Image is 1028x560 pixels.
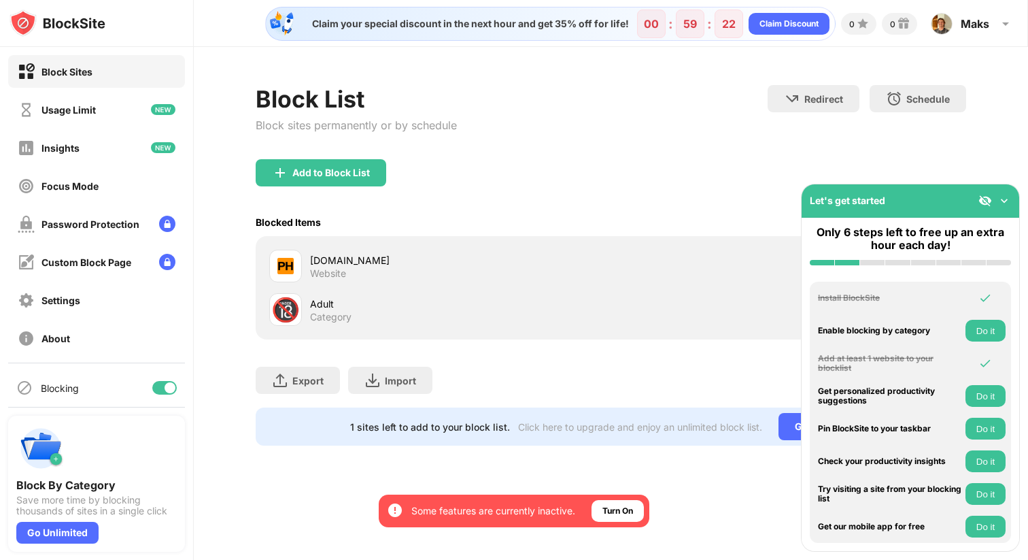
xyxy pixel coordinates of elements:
div: Redirect [804,93,843,105]
img: about-off.svg [18,330,35,347]
div: Blocked Items [256,216,321,228]
img: block-on.svg [18,63,35,80]
div: Turn On [602,504,633,518]
div: Claim your special discount in the next hour and get 35% off for life! [304,18,629,30]
div: Import [385,375,416,386]
img: omni-check.svg [978,357,992,370]
img: eye-not-visible.svg [978,194,992,208]
div: 0 [890,19,895,29]
img: lock-menu.svg [159,216,175,232]
button: Do it [965,385,1006,407]
div: Block Sites [41,66,92,78]
div: Focus Mode [41,180,99,192]
img: omni-check.svg [978,291,992,305]
div: Maks [961,17,989,31]
div: Block List [256,85,457,113]
button: Do it [965,418,1006,440]
div: 59 [683,17,697,31]
img: blocking-icon.svg [16,380,33,396]
img: focus-off.svg [18,178,35,195]
div: Block sites permanently or by schedule [256,118,457,132]
div: Schedule [906,93,950,105]
div: Export [292,375,324,386]
div: Get personalized productivity suggestions [818,386,962,406]
img: customize-block-page-off.svg [18,254,35,271]
img: ACg8ocLlmsyckKgL0X6jisxCQ5nlwpIe-XBl1GjVhtHwnvw6pG86R2_y=s96-c [931,13,953,35]
div: Get our mobile app for free [818,522,962,531]
img: points-small.svg [855,16,871,32]
div: 00 [644,17,659,31]
img: favicons [277,258,294,274]
img: logo-blocksite.svg [10,10,105,37]
button: Do it [965,516,1006,538]
button: Do it [965,320,1006,342]
div: Password Protection [41,218,139,230]
div: Try visiting a site from your blocking list [818,484,962,504]
div: Category [310,311,352,323]
div: Go Unlimited [16,522,99,544]
div: Adult [310,297,611,311]
img: password-protection-off.svg [18,216,35,233]
div: Pin BlockSite to your taskbar [818,424,962,433]
img: specialOfferDiscount.svg [269,10,296,37]
img: new-icon.svg [151,142,175,153]
img: time-usage-off.svg [18,101,35,118]
div: Usage Limit [41,104,96,116]
button: Do it [965,450,1006,472]
div: Insights [41,142,80,154]
div: Blocking [41,382,79,394]
img: settings-off.svg [18,292,35,309]
div: : [666,13,676,35]
div: [DOMAIN_NAME] [310,253,611,267]
div: 1 sites left to add to your block list. [350,421,510,433]
div: Custom Block Page [41,257,131,268]
div: Save more time by blocking thousands of sites in a single click [16,495,177,516]
img: lock-menu.svg [159,254,175,270]
div: Add to Block List [292,167,370,178]
div: 22 [722,17,736,31]
div: Some features are currently inactive. [411,504,575,518]
button: Do it [965,483,1006,505]
img: new-icon.svg [151,104,175,115]
img: error-circle-white.svg [387,502,403,518]
div: Go Unlimited [778,413,872,440]
img: insights-off.svg [18,139,35,157]
div: Website [310,267,346,280]
div: Claim Discount [759,17,819,31]
div: About [41,333,70,344]
div: Check your productivity insights [818,457,962,466]
div: Enable blocking by category [818,326,962,335]
div: Install BlockSite [818,293,962,303]
div: Add at least 1 website to your blocklist [818,354,962,374]
div: 🔞 [271,296,300,324]
div: : [704,13,715,35]
div: Click here to upgrade and enjoy an unlimited block list. [518,421,762,433]
img: omni-setup-toggle.svg [997,194,1011,208]
div: Settings [41,295,80,306]
div: Block By Category [16,478,177,492]
div: 0 [849,19,855,29]
div: Let's get started [810,195,885,206]
div: Only 6 steps left to free up an extra hour each day! [810,226,1011,252]
img: push-categories.svg [16,424,65,473]
img: reward-small.svg [895,16,912,32]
